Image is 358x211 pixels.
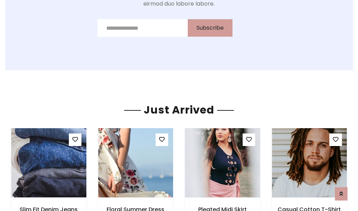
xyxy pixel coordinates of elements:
button: Subscribe [188,19,232,37]
span: Just Arrived [141,102,217,117]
